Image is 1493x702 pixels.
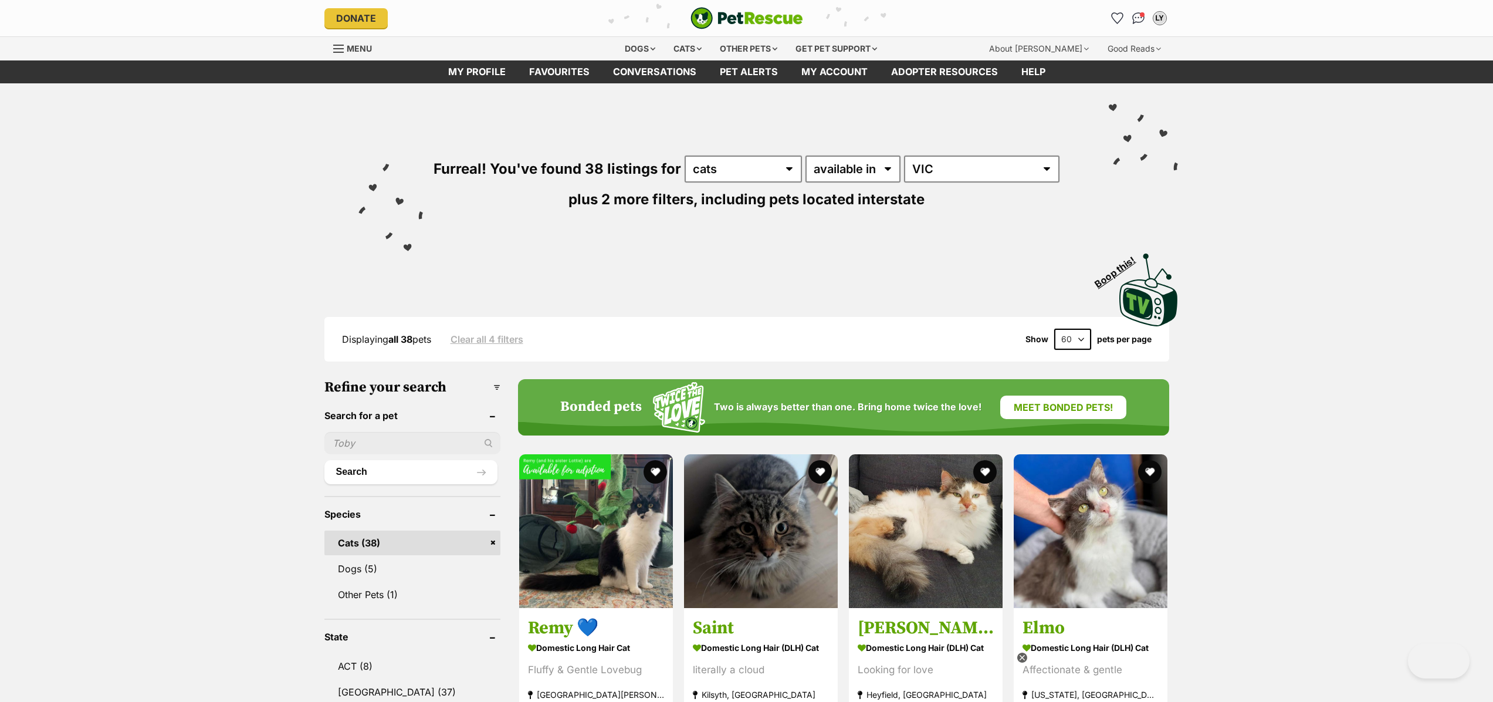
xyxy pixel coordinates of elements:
[324,509,500,519] header: Species
[1108,9,1169,28] ul: Account quick links
[1408,643,1470,679] iframe: Help Scout Beacon - Open
[333,37,380,58] a: Menu
[693,639,829,656] strong: Domestic Long Hair (DLH) Cat
[858,617,994,639] h3: [PERSON_NAME]
[879,60,1010,83] a: Adopter resources
[1099,37,1169,60] div: Good Reads
[324,531,500,555] a: Cats (38)
[708,60,790,83] a: Pet alerts
[324,460,497,484] button: Search
[436,60,517,83] a: My profile
[1132,12,1145,24] img: chat-41dd97257d64d25036548639549fe6c8038ab92f7586957e7f3b1b290dea8141.svg
[690,7,803,29] img: logo-cat-932fe2b9b8326f06289b0f2fb663e598f794de774fb13d1741a6617ecf9a85b4.svg
[1108,9,1127,28] a: Favourites
[324,632,500,642] header: State
[981,37,1097,60] div: About [PERSON_NAME]
[434,160,681,177] span: Furreal! You've found 38 listings for
[690,7,803,29] a: PetRescue
[653,382,705,433] img: Squiggle
[1010,60,1057,83] a: Help
[693,617,829,639] h3: Saint
[528,639,664,656] strong: Domestic Long Hair Cat
[1023,617,1159,639] h3: Elmo
[665,37,710,60] div: Cats
[528,617,664,639] h3: Remy 💙
[324,8,388,28] a: Donate
[849,454,1003,608] img: Molly - Domestic Long Hair (DLH) Cat
[342,333,431,345] span: Displaying pets
[1150,9,1169,28] button: My account
[451,334,523,345] a: Clear all 4 filters
[644,460,667,484] button: favourite
[324,410,500,421] header: Search for a pet
[1119,254,1178,326] img: PetRescue TV logo
[701,191,925,208] span: including pets located interstate
[1097,335,1152,344] label: pets per page
[684,454,838,608] img: Saint - Domestic Long Hair (DLH) Cat
[1154,12,1166,24] div: LY
[973,460,997,484] button: favourite
[347,43,372,53] span: Menu
[1014,454,1167,608] img: Elmo - Domestic Long Hair (DLH) Cat
[388,333,412,345] strong: all 38
[601,60,708,83] a: conversations
[1139,460,1162,484] button: favourite
[1025,335,1048,344] span: Show
[324,556,500,581] a: Dogs (5)
[1119,243,1178,329] a: Boop this!
[787,37,885,60] div: Get pet support
[560,399,642,416] h4: Bonded pets
[1023,639,1159,656] strong: Domestic Long Hair (DLH) Cat
[808,460,832,484] button: favourite
[1129,9,1148,28] a: Conversations
[858,639,994,656] strong: Domestic Long Hair (DLH) Cat
[1023,662,1159,678] div: Affectionate & gentle
[617,37,663,60] div: Dogs
[324,582,500,607] a: Other Pets (1)
[1092,247,1146,289] span: Boop this!
[790,60,879,83] a: My account
[1000,396,1126,419] a: Meet bonded pets!
[568,191,698,208] span: plus 2 more filters,
[714,401,981,413] span: Two is always better than one. Bring home twice the love!
[324,432,500,454] input: Toby
[324,654,500,679] a: ACT (8)
[324,379,500,396] h3: Refine your search
[712,37,786,60] div: Other pets
[517,60,601,83] a: Favourites
[519,454,673,608] img: Remy 💙 - Domestic Long Hair Cat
